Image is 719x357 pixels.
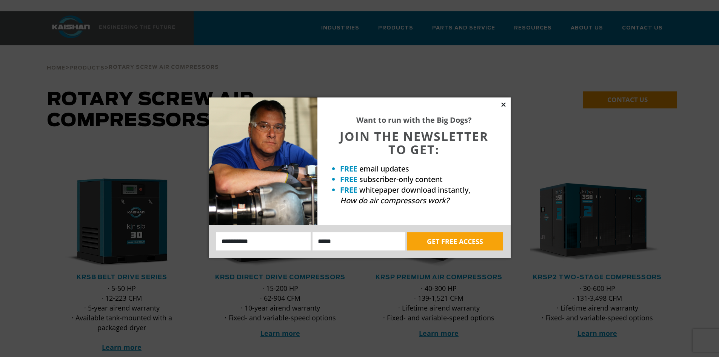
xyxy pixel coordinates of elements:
input: Name: [216,232,311,250]
em: How do air compressors work? [340,195,449,206]
span: JOIN THE NEWSLETTER TO GET: [340,128,488,158]
span: email updates [359,164,409,174]
button: GET FREE ACCESS [407,232,503,250]
strong: FREE [340,164,357,174]
span: whitepaper download instantly, [359,185,470,195]
strong: Want to run with the Big Dogs? [356,115,472,125]
button: Close [500,101,507,108]
input: Email [313,232,405,250]
span: subscriber-only content [359,174,443,184]
strong: FREE [340,174,357,184]
strong: FREE [340,185,357,195]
